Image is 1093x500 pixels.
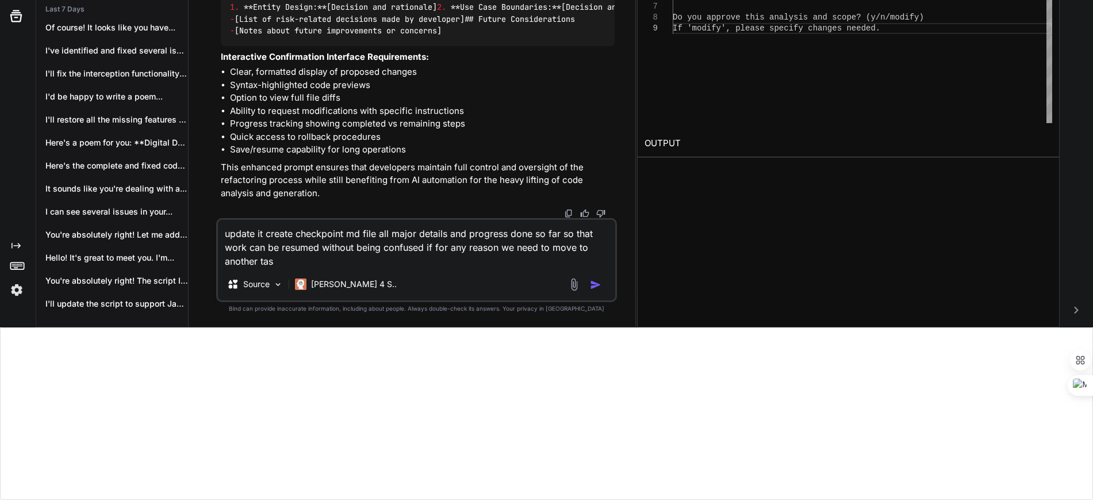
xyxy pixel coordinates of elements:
[45,206,188,217] p: I can see several issues in your...
[567,278,581,291] img: attachment
[45,160,188,171] p: Here's the complete and fixed code with...
[645,12,658,23] div: 8
[311,278,397,290] p: [PERSON_NAME] 4 S..
[45,229,188,241] p: You're absolutely right! Let me add support...
[230,117,615,131] li: Progress tracking showing completed vs remaining steps
[673,13,900,22] span: Do you approve this analysis and scope? (y/n/mo
[230,79,615,92] li: Syntax-highlighted code previews
[596,209,605,218] img: dislike
[230,143,615,157] li: Save/resume capability for long operations
[45,137,188,148] p: Here's a poem for you: **Digital Dawn**...
[437,2,446,13] span: 2.
[45,45,188,56] p: I've identified and fixed several issues in...
[900,13,924,22] span: dify)
[638,130,1060,157] h2: OUTPUT
[590,279,601,291] img: icon
[230,2,239,13] span: 1.
[45,68,188,79] p: I'll fix the interception functionality and complete...
[230,105,615,118] li: Ability to request modifications with specific instructions
[221,161,615,200] p: This enhanced prompt ensures that developers maintain full control and oversight of the refactori...
[230,66,615,79] li: Clear, formatted display of proposed changes
[673,24,880,33] span: If 'modify', please specify changes needed.
[36,5,188,14] h2: Last 7 Days
[230,91,615,105] li: Option to view full file diffs
[7,280,26,300] img: settings
[216,304,618,313] p: Bind can provide inaccurate information, including about people. Always double-check its answers....
[45,114,188,125] p: I'll restore all the missing features you...
[243,278,270,290] p: Source
[564,209,573,218] img: copy
[221,51,429,62] strong: Interactive Confirmation Interface Requirements:
[45,91,188,102] p: I'd be happy to write a poem...
[230,131,615,144] li: Quick access to rollback procedures
[230,25,235,36] span: -
[645,1,658,12] div: 7
[451,2,561,13] span: **Use Case Boundaries:**
[645,23,658,34] div: 9
[45,275,188,287] p: You're absolutely right! The script I provided...
[45,22,188,33] p: Of course! It looks like you have...
[295,278,306,290] img: Claude 4 Sonnet
[230,14,235,24] span: -
[45,298,188,310] p: I'll update the script to support JavaScript...
[465,14,575,24] span: ## Future Considerations
[273,280,283,289] img: Pick Models
[218,220,616,268] textarea: update it create checkpoint md file all major details and progress done so far so that work can b...
[45,252,188,264] p: Hello! It's great to meet you. I'm...
[45,183,188,194] p: It sounds like you're dealing with a...
[580,209,589,218] img: like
